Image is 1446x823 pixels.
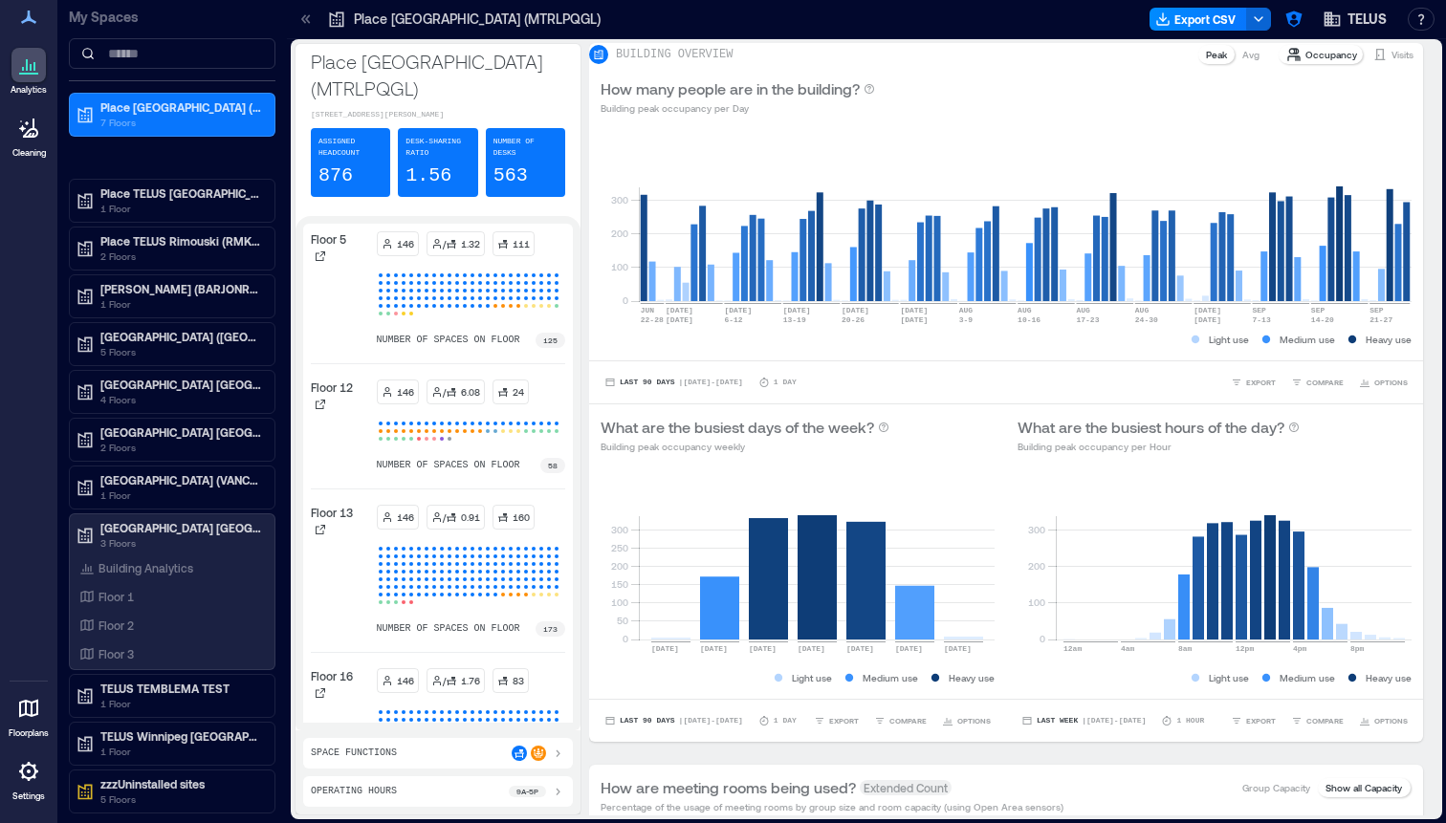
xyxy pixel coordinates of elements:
[100,115,261,130] p: 7 Floors
[11,84,47,96] p: Analytics
[443,673,446,688] p: /
[443,384,446,400] p: /
[318,136,383,159] p: Assigned Headcount
[377,458,520,473] p: number of spaces on floor
[12,147,46,159] p: Cleaning
[1150,8,1247,31] button: Export CSV
[1178,644,1193,653] text: 8am
[1252,306,1266,314] text: SEP
[1391,47,1413,62] p: Visits
[1018,416,1284,439] p: What are the busiest hours of the day?
[6,748,52,808] a: Settings
[311,668,353,683] p: Floor 16
[100,696,261,711] p: 1 Floor
[1366,670,1412,685] p: Heavy use
[623,294,628,306] tspan: 0
[99,617,134,633] p: Floor 2
[959,306,974,314] text: AUG
[611,578,628,590] tspan: 150
[397,384,414,400] p: 146
[100,377,261,392] p: [GEOGRAPHIC_DATA] [GEOGRAPHIC_DATA]-4519 (BNBYBCDW)
[842,306,869,314] text: [DATE]
[774,377,797,388] p: 1 Day
[318,162,353,189] p: 876
[100,329,261,344] p: [GEOGRAPHIC_DATA] ([GEOGRAPHIC_DATA])
[397,236,414,251] p: 146
[100,99,261,115] p: Place [GEOGRAPHIC_DATA] (MTRLPQGL)
[461,236,480,251] p: 1.32
[99,560,193,575] p: Building Analytics
[1040,633,1045,644] tspan: 0
[513,673,524,688] p: 83
[397,673,414,688] p: 146
[543,335,558,346] p: 125
[311,784,397,799] p: Operating Hours
[1317,4,1392,34] button: TELUS
[900,315,928,324] text: [DATE]
[1252,315,1270,324] text: 7-13
[1076,315,1099,324] text: 17-23
[100,201,261,216] p: 1 Floor
[959,315,974,324] text: 3-9
[846,644,874,653] text: [DATE]
[1242,780,1310,795] p: Group Capacity
[1018,315,1041,324] text: 10-16
[100,776,261,791] p: zzzUninstalled sites
[405,136,470,159] p: Desk-sharing ratio
[99,589,134,604] p: Floor 1
[100,424,261,440] p: [GEOGRAPHIC_DATA] [GEOGRAPHIC_DATA]
[1246,377,1276,388] span: EXPORT
[377,333,520,348] p: number of spaces on floor
[1355,711,1412,730] button: OPTIONS
[611,542,628,553] tspan: 250
[1076,306,1090,314] text: AUG
[513,236,530,251] p: 111
[1028,560,1045,572] tspan: 200
[100,392,261,407] p: 4 Floors
[1227,373,1280,392] button: EXPORT
[5,105,53,164] a: Cleaning
[516,786,538,797] p: 9a - 5p
[100,728,261,744] p: TELUS Winnipeg [GEOGRAPHIC_DATA] (WNPGMB55)
[493,136,558,159] p: Number of Desks
[461,384,480,400] p: 6.08
[1206,47,1227,62] p: Peak
[1305,47,1357,62] p: Occupancy
[3,685,55,745] a: Floorplans
[611,596,628,608] tspan: 100
[354,10,601,29] p: Place [GEOGRAPHIC_DATA] (MTRLPQGL)
[69,8,275,27] p: My Spaces
[100,487,261,503] p: 1 Floor
[949,670,995,685] p: Heavy use
[666,315,693,324] text: [DATE]
[601,100,875,116] p: Building peak occupancy per Day
[1306,715,1344,726] span: COMPARE
[100,344,261,359] p: 5 Floors
[611,227,628,239] tspan: 200
[1194,306,1221,314] text: [DATE]
[1194,315,1221,324] text: [DATE]
[311,231,346,247] p: Floor 5
[377,621,520,637] p: number of spaces on floor
[641,306,655,314] text: JUN
[1369,315,1392,324] text: 21-27
[900,306,928,314] text: [DATE]
[938,711,995,730] button: OPTIONS
[1350,644,1365,653] text: 8pm
[601,77,860,100] p: How many people are in the building?
[641,315,664,324] text: 22-28
[397,509,414,525] p: 146
[1369,306,1384,314] text: SEP
[548,460,558,471] p: 58
[100,535,261,551] p: 3 Floors
[100,296,261,312] p: 1 Floor
[1366,332,1412,347] p: Heavy use
[1325,780,1402,795] p: Show all Capacity
[1236,644,1254,653] text: 12pm
[100,440,261,455] p: 2 Floors
[601,373,747,392] button: Last 90 Days |[DATE]-[DATE]
[1135,306,1150,314] text: AUG
[870,711,931,730] button: COMPARE
[1227,711,1280,730] button: EXPORT
[611,194,628,206] tspan: 300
